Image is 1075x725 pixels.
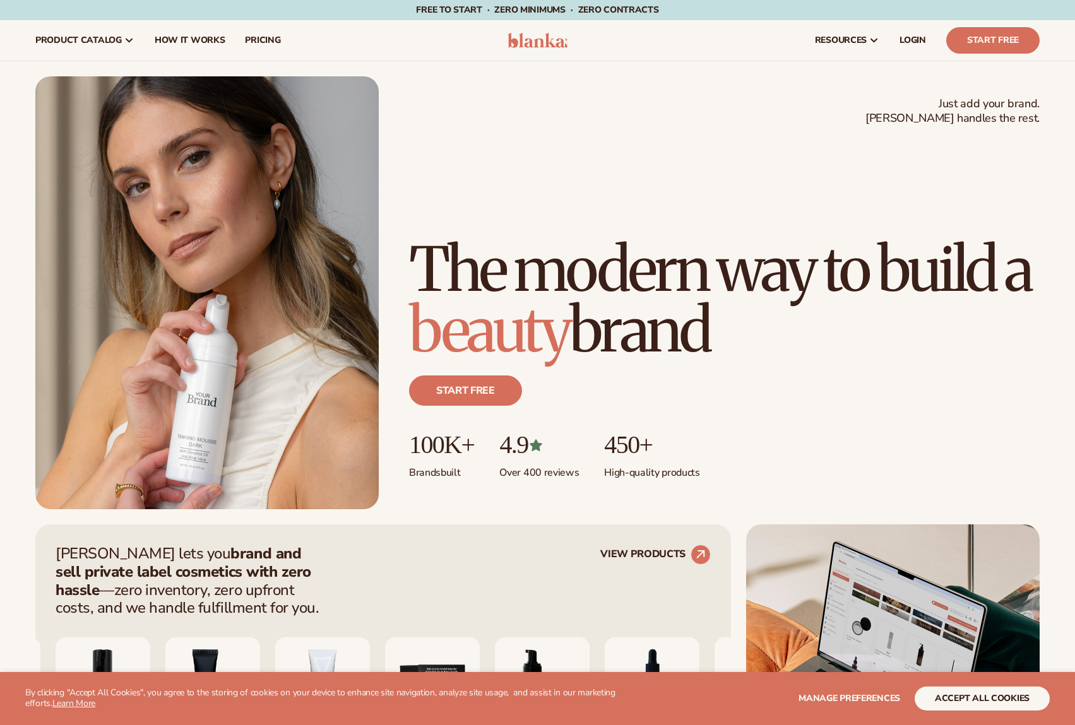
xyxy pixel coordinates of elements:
[145,20,235,61] a: How It Works
[235,20,290,61] a: pricing
[409,431,474,459] p: 100K+
[889,20,936,61] a: LOGIN
[799,692,900,704] span: Manage preferences
[865,97,1040,126] span: Just add your brand. [PERSON_NAME] handles the rest.
[508,33,567,48] img: logo
[499,459,579,480] p: Over 400 reviews
[25,20,145,61] a: product catalog
[56,543,311,600] strong: brand and sell private label cosmetics with zero hassle
[499,431,579,459] p: 4.9
[600,545,711,565] a: VIEW PRODUCTS
[56,545,327,617] p: [PERSON_NAME] lets you —zero inventory, zero upfront costs, and we handle fulfillment for you.
[604,431,699,459] p: 450+
[799,687,900,710] button: Manage preferences
[604,459,699,480] p: High-quality products
[409,459,474,480] p: Brands built
[915,687,1050,710] button: accept all cookies
[409,239,1040,360] h1: The modern way to build a brand
[25,688,633,709] p: By clicking "Accept All Cookies", you agree to the storing of cookies on your device to enhance s...
[815,35,867,45] span: resources
[900,35,926,45] span: LOGIN
[245,35,280,45] span: pricing
[805,20,889,61] a: resources
[409,375,522,406] a: Start free
[52,697,95,709] a: Learn More
[155,35,225,45] span: How It Works
[416,4,658,16] span: Free to start · ZERO minimums · ZERO contracts
[409,292,569,368] span: beauty
[35,76,379,509] img: Female holding tanning mousse.
[946,27,1040,54] a: Start Free
[35,35,122,45] span: product catalog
